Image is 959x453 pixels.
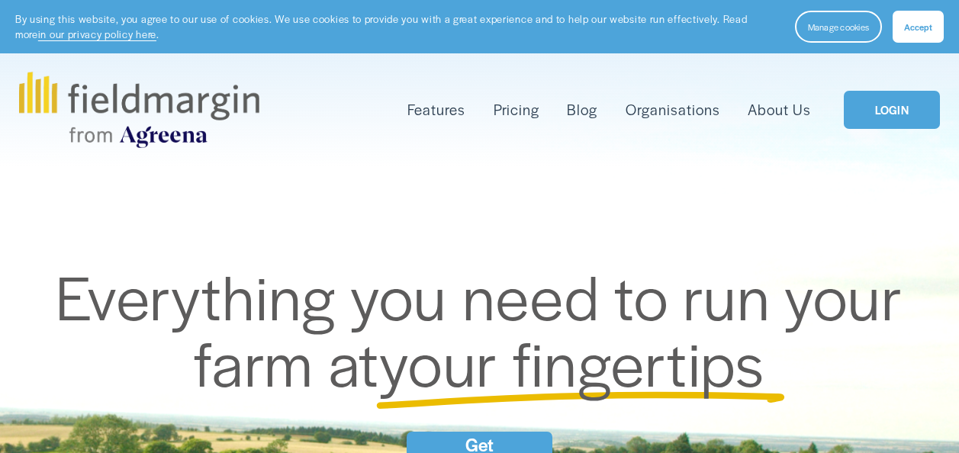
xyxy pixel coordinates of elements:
[808,21,869,33] span: Manage cookies
[567,98,597,122] a: Blog
[407,99,465,120] span: Features
[748,98,811,122] a: About Us
[626,98,720,122] a: Organisations
[893,11,944,43] button: Accept
[56,252,917,405] span: Everything you need to run your farm at
[38,27,156,41] a: in our privacy policy here
[379,318,764,405] span: your fingertips
[844,91,940,130] a: LOGIN
[19,72,259,148] img: fieldmargin.com
[904,21,932,33] span: Accept
[15,11,780,41] p: By using this website, you agree to our use of cookies. We use cookies to provide you with a grea...
[407,98,465,122] a: folder dropdown
[795,11,882,43] button: Manage cookies
[494,98,539,122] a: Pricing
